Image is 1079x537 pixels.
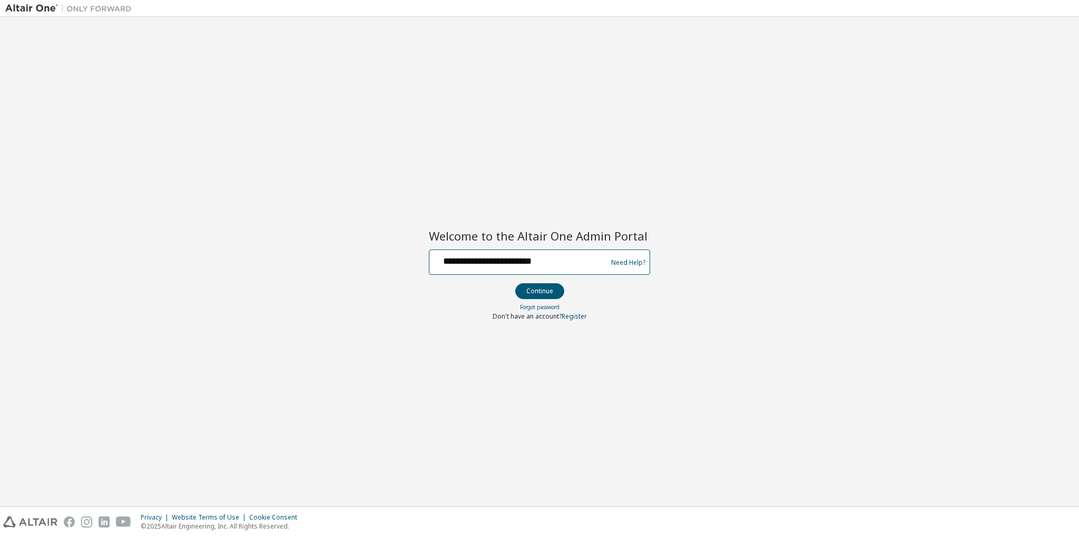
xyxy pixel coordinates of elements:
[116,516,131,528] img: youtube.svg
[515,283,564,299] button: Continue
[429,228,650,243] h2: Welcome to the Altair One Admin Portal
[493,312,562,321] span: Don't have an account?
[562,312,587,321] a: Register
[141,513,172,522] div: Privacy
[81,516,92,528] img: instagram.svg
[99,516,110,528] img: linkedin.svg
[141,522,303,531] p: © 2025 Altair Engineering, Inc. All Rights Reserved.
[172,513,249,522] div: Website Terms of Use
[249,513,303,522] div: Cookie Consent
[5,3,137,14] img: Altair One
[520,303,560,311] a: Forgot password
[64,516,75,528] img: facebook.svg
[3,516,57,528] img: altair_logo.svg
